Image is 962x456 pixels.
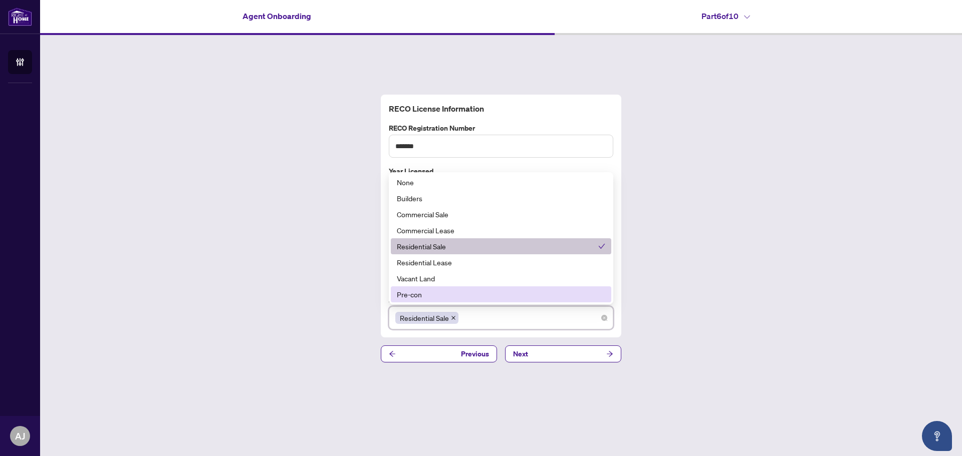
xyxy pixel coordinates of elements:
[391,254,611,270] div: Residential Lease
[8,8,32,26] img: logo
[922,421,952,451] button: Open asap
[397,257,605,268] div: Residential Lease
[451,315,456,320] span: close
[243,10,311,22] h4: Agent Onboarding
[15,429,25,443] span: AJ
[391,222,611,238] div: Commercial Lease
[397,289,605,300] div: Pre-con
[391,174,611,190] div: None
[397,225,605,236] div: Commercial Lease
[389,350,396,357] span: arrow-left
[601,315,607,321] span: close-circle
[391,238,611,254] div: Residential Sale
[513,346,528,362] span: Next
[397,193,605,204] div: Builders
[391,286,611,302] div: Pre-con
[598,243,605,250] span: check
[505,345,621,362] button: Next
[397,273,605,284] div: Vacant Land
[391,270,611,286] div: Vacant Land
[389,103,613,115] h4: RECO License Information
[391,206,611,222] div: Commercial Sale
[395,312,458,324] span: Residential Sale
[397,209,605,220] div: Commercial Sale
[397,241,598,252] div: Residential Sale
[461,346,489,362] span: Previous
[606,350,613,357] span: arrow-right
[400,312,449,323] span: Residential Sale
[389,123,613,134] label: RECO Registration Number
[391,190,611,206] div: Builders
[397,177,605,188] div: None
[389,166,613,177] label: Year Licensed
[701,10,750,22] h4: Part 6 of 10
[381,345,497,362] button: Previous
